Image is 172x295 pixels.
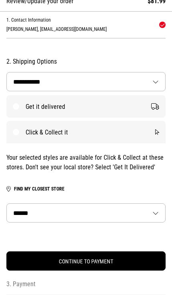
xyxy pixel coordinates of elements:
[6,251,166,271] button: Continue to Payment
[6,121,166,143] label: Click & Collect it
[6,26,156,33] div: [PERSON_NAME], [EMAIL_ADDRESS][DOMAIN_NAME]
[14,184,64,194] button: Find my closest store
[6,16,156,24] h2: Contact Information
[6,95,166,118] label: Get it delivered
[6,58,166,66] h2: Shipping Options
[7,72,165,91] select: Country
[6,3,30,27] button: Open LiveChat chat widget
[6,280,166,295] h2: Payment
[6,153,166,172] div: Your selected styles are available for Click & Collect at these stores. Don't see your local stor...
